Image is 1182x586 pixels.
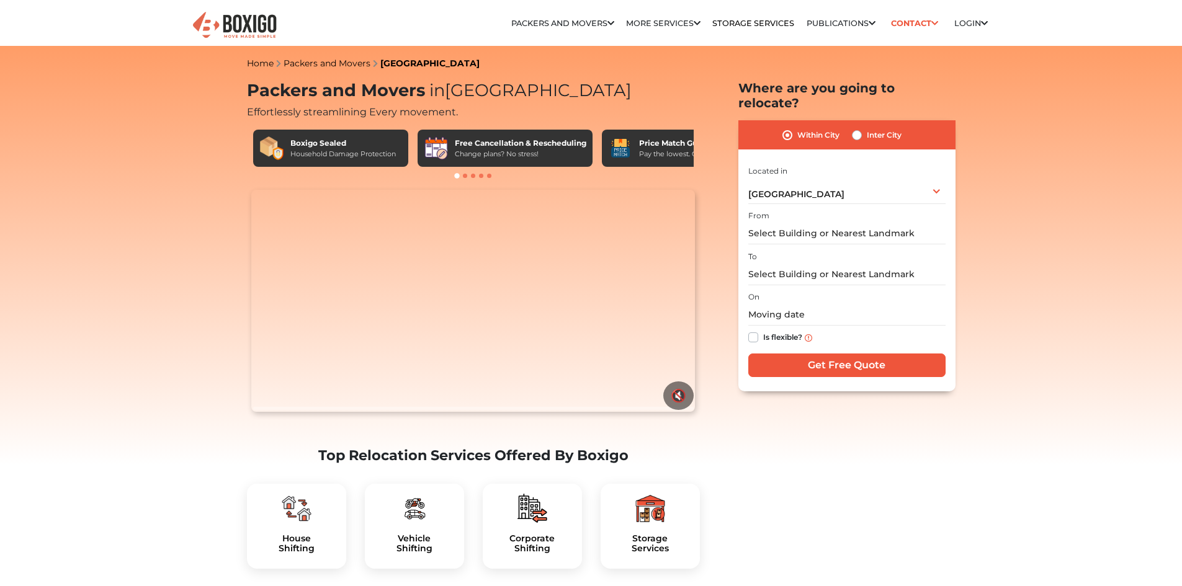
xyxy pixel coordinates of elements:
label: Inter City [867,128,902,143]
div: Free Cancellation & Rescheduling [455,138,586,149]
div: Change plans? No stress! [455,149,586,159]
a: [GEOGRAPHIC_DATA] [380,58,480,69]
a: Login [954,19,988,28]
a: Home [247,58,274,69]
img: Free Cancellation & Rescheduling [424,136,449,161]
label: From [748,210,769,221]
img: Price Match Guarantee [608,136,633,161]
img: Boxigo Sealed [259,136,284,161]
a: Storage Services [712,19,794,28]
h5: House Shifting [257,533,336,554]
h5: Corporate Shifting [493,533,572,554]
a: Packers and Movers [284,58,370,69]
label: To [748,251,757,262]
div: Price Match Guarantee [639,138,733,149]
h1: Packers and Movers [247,81,700,101]
label: Located in [748,166,787,177]
img: boxigo_packers_and_movers_plan [282,494,311,523]
span: in [429,80,445,100]
a: VehicleShifting [375,533,454,554]
span: [GEOGRAPHIC_DATA] [425,80,632,100]
h2: Where are you going to relocate? [738,81,956,110]
input: Select Building or Nearest Landmark [748,223,946,244]
label: Is flexible? [763,330,802,343]
a: Contact [887,14,942,33]
input: Get Free Quote [748,353,946,377]
img: boxigo_packers_and_movers_plan [635,494,665,523]
label: On [748,291,759,303]
a: Publications [807,19,875,28]
div: Household Damage Protection [290,149,396,159]
a: StorageServices [611,533,690,554]
div: Pay the lowest. Guaranteed! [639,149,733,159]
input: Moving date [748,304,946,326]
img: Boxigo [191,11,278,41]
img: boxigo_packers_and_movers_plan [400,494,429,523]
img: info [805,334,812,342]
video: Your browser does not support the video tag. [251,190,695,412]
input: Select Building or Nearest Landmark [748,264,946,285]
h5: Storage Services [611,533,690,554]
h2: Top Relocation Services Offered By Boxigo [247,447,700,464]
h5: Vehicle Shifting [375,533,454,554]
a: HouseShifting [257,533,336,554]
img: boxigo_packers_and_movers_plan [517,494,547,523]
a: Packers and Movers [511,19,614,28]
span: Effortlessly streamlining Every movement. [247,106,458,118]
a: CorporateShifting [493,533,572,554]
label: Within City [797,128,839,143]
div: Boxigo Sealed [290,138,396,149]
span: [GEOGRAPHIC_DATA] [748,189,844,200]
a: More services [626,19,701,28]
button: 🔇 [663,381,694,410]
